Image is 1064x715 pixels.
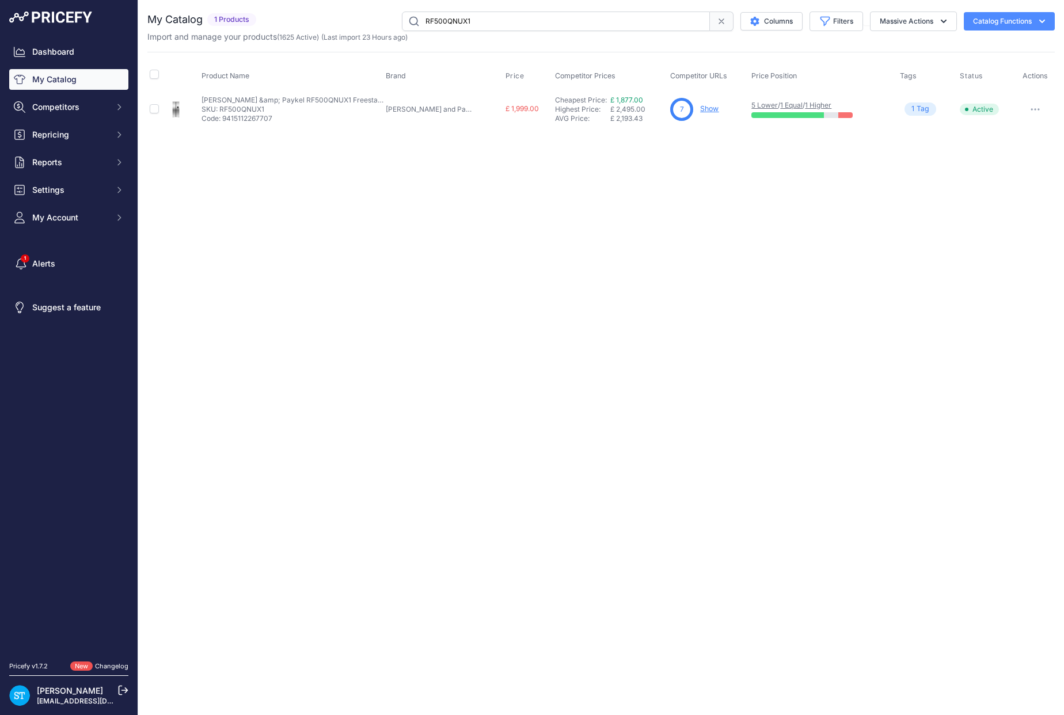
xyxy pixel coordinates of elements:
button: Repricing [9,124,128,145]
span: New [70,661,93,671]
span: 7 [680,104,684,115]
span: Tags [900,71,917,80]
button: Filters [810,12,863,31]
span: 1 [911,104,914,115]
a: 5 Lower [751,101,778,109]
nav: Sidebar [9,41,128,648]
span: Brand [386,71,406,80]
p: Code: 9415112267707 [202,114,386,123]
button: My Account [9,207,128,228]
span: Reports [32,157,108,168]
span: Competitor URLs [670,71,727,80]
img: Pricefy Logo [9,12,92,23]
span: Repricing [32,129,108,140]
button: Columns [740,12,803,31]
p: [PERSON_NAME] and Paykel [386,105,472,114]
button: Settings [9,180,128,200]
span: £ 2,495.00 [610,105,645,113]
a: Alerts [9,253,128,274]
h2: My Catalog [147,12,203,28]
button: Massive Actions [870,12,957,31]
span: Price [506,71,525,81]
button: Status [960,71,985,81]
span: (Last import 23 Hours ago) [321,33,408,41]
button: Reports [9,152,128,173]
button: Competitors [9,97,128,117]
span: Tag [905,102,936,116]
a: Changelog [95,662,128,670]
a: 1625 Active [279,33,317,41]
span: Price Position [751,71,797,80]
a: Suggest a feature [9,297,128,318]
a: 1 Equal [780,101,803,109]
div: £ 2,193.43 [610,114,666,123]
span: Competitors [32,101,108,113]
input: Search [402,12,710,31]
a: 1 Higher [805,101,831,109]
a: [EMAIL_ADDRESS][DOMAIN_NAME] [37,697,157,705]
p: / / [751,101,888,110]
a: £ 1,877.00 [610,96,643,104]
a: Dashboard [9,41,128,62]
div: AVG Price: [555,114,610,123]
p: SKU: RF500QNUX1 [202,105,386,114]
span: Status [960,71,983,81]
span: Settings [32,184,108,196]
span: Product Name [202,71,249,80]
p: [PERSON_NAME] &amp; Paykel RF500QNUX1 Freestanding Quad Door Fridge Freezer [202,96,386,105]
a: Show [700,104,719,113]
span: My Account [32,212,108,223]
span: ( ) [277,33,319,41]
button: Price [506,71,527,81]
span: Competitor Prices [555,71,615,80]
p: Import and manage your products [147,31,408,43]
span: Actions [1023,71,1048,80]
span: £ 1,999.00 [506,104,539,113]
div: Highest Price: [555,105,610,114]
a: My Catalog [9,69,128,90]
span: 1 Products [207,13,256,26]
a: Cheapest Price: [555,96,607,104]
span: Active [960,104,999,115]
div: Pricefy v1.7.2 [9,661,48,671]
a: [PERSON_NAME] [37,686,103,695]
button: Catalog Functions [964,12,1055,31]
